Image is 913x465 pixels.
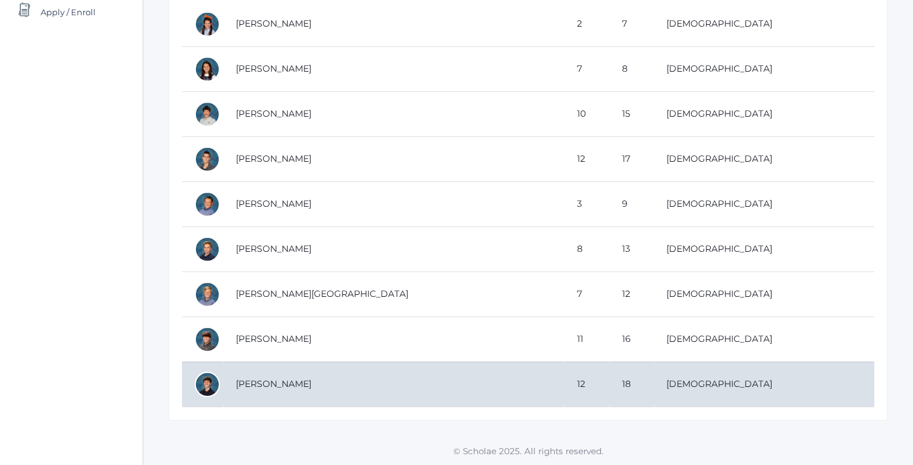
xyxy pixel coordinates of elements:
td: 12 [564,136,609,181]
div: Alexandra Benson [195,11,220,37]
td: [PERSON_NAME] [223,91,564,136]
td: [DEMOGRAPHIC_DATA] [654,226,874,272]
td: 3 [564,181,609,226]
td: 10 [564,91,609,136]
td: [DEMOGRAPHIC_DATA] [654,362,874,407]
td: 8 [564,226,609,272]
div: Benjamin Burke [195,237,220,262]
div: Ben Tapia [195,372,220,397]
td: [DEMOGRAPHIC_DATA] [654,181,874,226]
td: [DEMOGRAPHIC_DATA] [654,272,874,317]
td: [PERSON_NAME] [223,226,564,272]
td: 2 [564,2,609,47]
td: 9 [609,181,654,226]
td: [PERSON_NAME] [223,181,564,226]
div: Eben Friestad [195,282,220,307]
div: Maximillian Benson [195,102,220,127]
td: [DEMOGRAPHIC_DATA] [654,317,874,362]
td: 7 [609,2,654,47]
td: [PERSON_NAME] [223,136,564,181]
td: 7 [564,46,609,91]
td: [PERSON_NAME] [223,362,564,407]
td: 8 [609,46,654,91]
td: [DEMOGRAPHIC_DATA] [654,2,874,47]
td: [PERSON_NAME] [223,46,564,91]
td: [DEMOGRAPHIC_DATA] [654,46,874,91]
td: 7 [564,272,609,317]
td: 12 [564,362,609,407]
p: © Scholae 2025. All rights reserved. [143,445,913,457]
td: 11 [564,317,609,362]
td: 15 [609,91,654,136]
td: 16 [609,317,654,362]
div: Theodore Benson [195,147,220,172]
td: 17 [609,136,654,181]
td: [PERSON_NAME] [223,317,564,362]
td: 12 [609,272,654,317]
div: Bennett Burgh [195,192,220,217]
td: [DEMOGRAPHIC_DATA] [654,91,874,136]
div: Beni Georgescu [195,327,220,352]
td: [PERSON_NAME][GEOGRAPHIC_DATA] [223,272,564,317]
div: Juliana Benson [195,56,220,82]
td: 18 [609,362,654,407]
td: [PERSON_NAME] [223,2,564,47]
td: [DEMOGRAPHIC_DATA] [654,136,874,181]
td: 13 [609,226,654,272]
